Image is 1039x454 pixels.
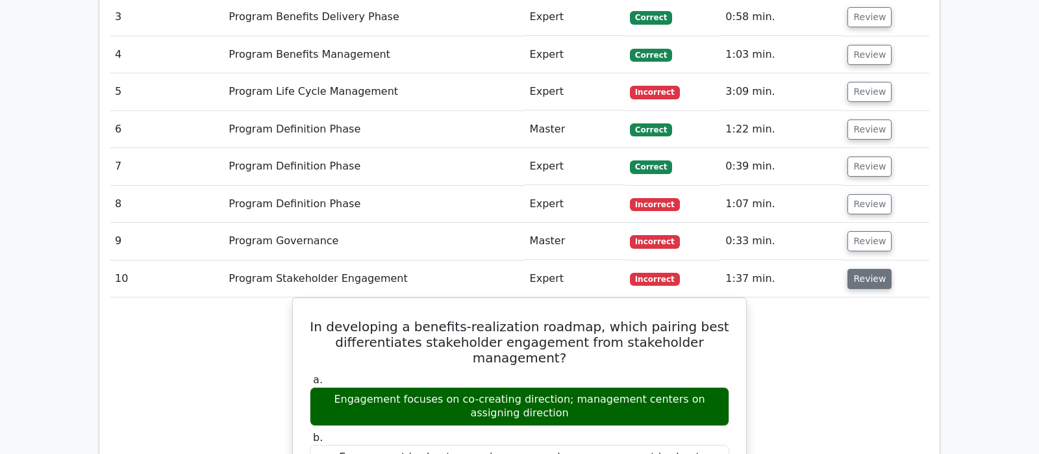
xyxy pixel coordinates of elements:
[310,387,729,426] div: Engagement focuses on co-creating direction; management centers on assigning direction
[110,111,223,148] td: 6
[313,373,323,386] span: a.
[308,319,731,366] h5: In developing a benefits-realization roadmap, which pairing best differentiates stakeholder engag...
[223,260,524,297] td: Program Stakeholder Engagement
[110,73,223,110] td: 5
[525,186,625,223] td: Expert
[847,157,892,177] button: Review
[720,111,842,148] td: 1:22 min.
[847,231,892,251] button: Review
[525,260,625,297] td: Expert
[110,36,223,73] td: 4
[110,260,223,297] td: 10
[223,111,524,148] td: Program Definition Phase
[525,223,625,260] td: Master
[110,148,223,185] td: 7
[720,186,842,223] td: 1:07 min.
[847,120,892,140] button: Review
[223,36,524,73] td: Program Benefits Management
[847,269,892,289] button: Review
[525,73,625,110] td: Expert
[525,148,625,185] td: Expert
[720,148,842,185] td: 0:39 min.
[720,73,842,110] td: 3:09 min.
[110,186,223,223] td: 8
[110,223,223,260] td: 9
[720,223,842,260] td: 0:33 min.
[223,148,524,185] td: Program Definition Phase
[720,36,842,73] td: 1:03 min.
[525,36,625,73] td: Expert
[847,82,892,102] button: Review
[630,123,672,136] span: Correct
[630,86,680,99] span: Incorrect
[630,273,680,286] span: Incorrect
[630,198,680,211] span: Incorrect
[223,73,524,110] td: Program Life Cycle Management
[847,45,892,65] button: Review
[847,194,892,214] button: Review
[720,260,842,297] td: 1:37 min.
[847,7,892,27] button: Review
[630,160,672,173] span: Correct
[223,186,524,223] td: Program Definition Phase
[223,223,524,260] td: Program Governance
[313,431,323,444] span: b.
[630,235,680,248] span: Incorrect
[630,49,672,62] span: Correct
[525,111,625,148] td: Master
[630,11,672,24] span: Correct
